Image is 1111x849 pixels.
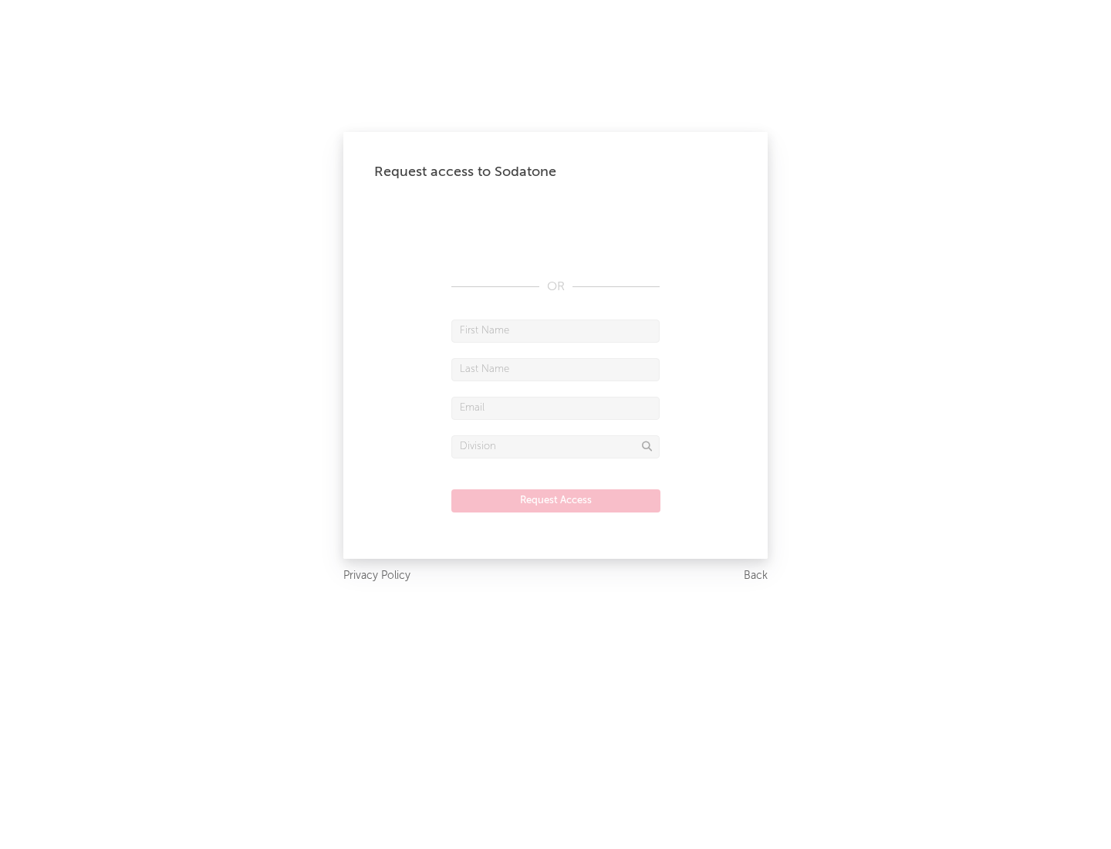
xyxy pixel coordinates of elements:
div: Request access to Sodatone [374,163,737,181]
a: Back [744,567,768,586]
button: Request Access [451,489,660,512]
input: Email [451,397,660,420]
input: First Name [451,320,660,343]
div: OR [451,278,660,296]
a: Privacy Policy [343,567,410,586]
input: Division [451,435,660,458]
input: Last Name [451,358,660,381]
